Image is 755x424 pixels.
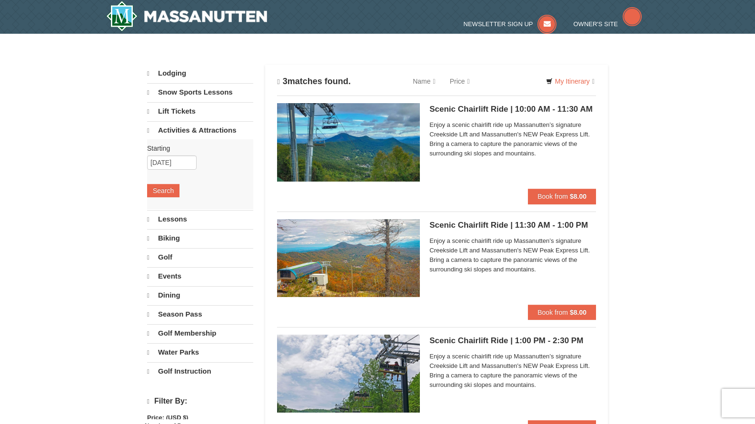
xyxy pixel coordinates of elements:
[147,144,246,153] label: Starting
[429,336,596,346] h5: Scenic Chairlift Ride | 1:00 PM - 2:30 PM
[106,1,267,31] a: Massanutten Resort
[574,20,618,28] span: Owner's Site
[574,20,642,28] a: Owner's Site
[528,305,596,320] button: Book from $8.00
[429,120,596,158] span: Enjoy a scenic chairlift ride up Massanutten’s signature Creekside Lift and Massanutten's NEW Pea...
[537,193,568,200] span: Book from
[147,184,179,197] button: Search
[147,267,253,285] a: Events
[147,414,189,421] strong: Price: (USD $)
[429,105,596,114] h5: Scenic Chairlift Ride | 10:00 AM - 11:30 AM
[147,286,253,304] a: Dining
[540,74,601,88] a: My Itinerary
[147,248,253,266] a: Golf
[147,397,253,406] h4: Filter By:
[406,72,442,91] a: Name
[464,20,557,28] a: Newsletter Sign Up
[464,20,533,28] span: Newsletter Sign Up
[570,308,586,316] strong: $8.00
[147,229,253,247] a: Biking
[147,362,253,380] a: Golf Instruction
[429,236,596,274] span: Enjoy a scenic chairlift ride up Massanutten’s signature Creekside Lift and Massanutten's NEW Pea...
[277,335,420,413] img: 24896431-9-664d1467.jpg
[147,102,253,120] a: Lift Tickets
[537,308,568,316] span: Book from
[147,305,253,323] a: Season Pass
[570,193,586,200] strong: $8.00
[147,343,253,361] a: Water Parks
[147,324,253,342] a: Golf Membership
[277,219,420,297] img: 24896431-13-a88f1aaf.jpg
[106,1,267,31] img: Massanutten Resort Logo
[147,210,253,228] a: Lessons
[443,72,477,91] a: Price
[429,352,596,390] span: Enjoy a scenic chairlift ride up Massanutten’s signature Creekside Lift and Massanutten's NEW Pea...
[147,65,253,82] a: Lodging
[147,83,253,101] a: Snow Sports Lessons
[277,103,420,181] img: 24896431-1-a2e2611b.jpg
[528,189,596,204] button: Book from $8.00
[429,221,596,230] h5: Scenic Chairlift Ride | 11:30 AM - 1:00 PM
[147,121,253,139] a: Activities & Attractions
